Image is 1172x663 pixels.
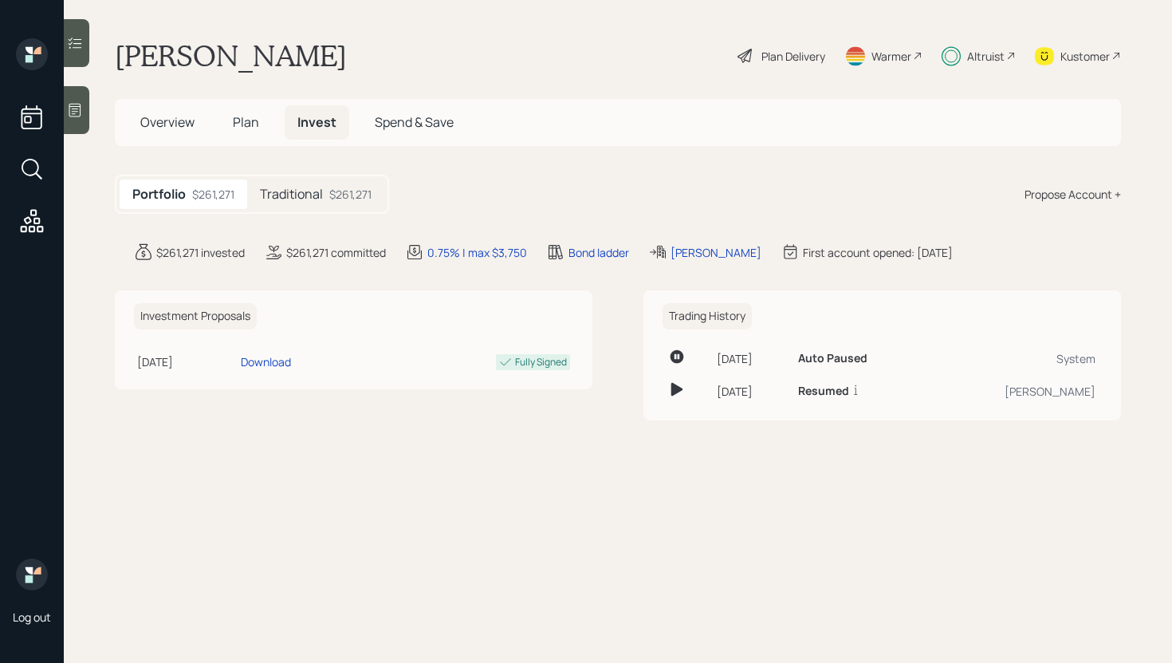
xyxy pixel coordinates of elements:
[115,38,347,73] h1: [PERSON_NAME]
[241,353,291,370] div: Download
[16,558,48,590] img: retirable_logo.png
[935,350,1095,367] div: System
[717,350,785,367] div: [DATE]
[132,187,186,202] h5: Portfolio
[13,610,51,625] div: Log out
[761,48,825,65] div: Plan Delivery
[329,186,372,203] div: $261,271
[137,353,234,370] div: [DATE]
[1025,186,1121,203] div: Propose Account +
[568,244,629,261] div: Bond ladder
[297,113,336,131] span: Invest
[427,244,527,261] div: 0.75% | max $3,750
[515,355,567,369] div: Fully Signed
[671,244,761,261] div: [PERSON_NAME]
[803,244,953,261] div: First account opened: [DATE]
[233,113,259,131] span: Plan
[156,244,245,261] div: $261,271 invested
[286,244,386,261] div: $261,271 committed
[967,48,1005,65] div: Altruist
[260,187,323,202] h5: Traditional
[935,383,1095,400] div: [PERSON_NAME]
[134,303,257,330] h6: Investment Proposals
[192,186,234,203] div: $261,271
[871,48,911,65] div: Warmer
[663,303,752,330] h6: Trading History
[375,113,454,131] span: Spend & Save
[798,385,849,398] h6: Resumed
[140,113,195,131] span: Overview
[717,383,785,400] div: [DATE]
[798,352,867,365] h6: Auto Paused
[1060,48,1110,65] div: Kustomer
